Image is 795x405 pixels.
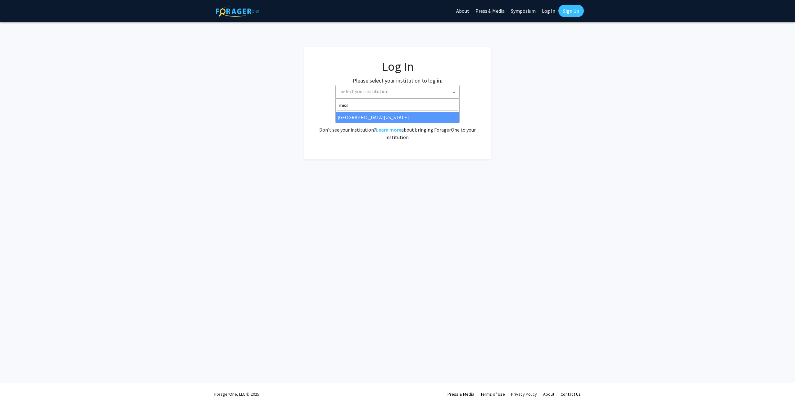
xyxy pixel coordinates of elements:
img: ForagerOne Logo [216,6,259,17]
a: Terms of Use [480,391,505,397]
a: Privacy Policy [511,391,537,397]
input: Search [337,100,458,110]
div: ForagerOne, LLC © 2025 [214,383,259,405]
label: Please select your institution to log in: [353,76,442,85]
h1: Log In [317,59,478,74]
a: Sign Up [558,5,584,17]
span: Select your institution [341,88,388,94]
iframe: Chat [5,377,26,400]
span: Select your institution [335,85,460,99]
a: About [543,391,554,397]
a: Press & Media [447,391,474,397]
div: No account? . Don't see your institution? about bringing ForagerOne to your institution. [317,111,478,141]
span: Select your institution [338,85,459,98]
a: Contact Us [561,391,581,397]
a: Learn more about bringing ForagerOne to your institution [376,127,401,133]
li: [GEOGRAPHIC_DATA][US_STATE] [336,112,459,123]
